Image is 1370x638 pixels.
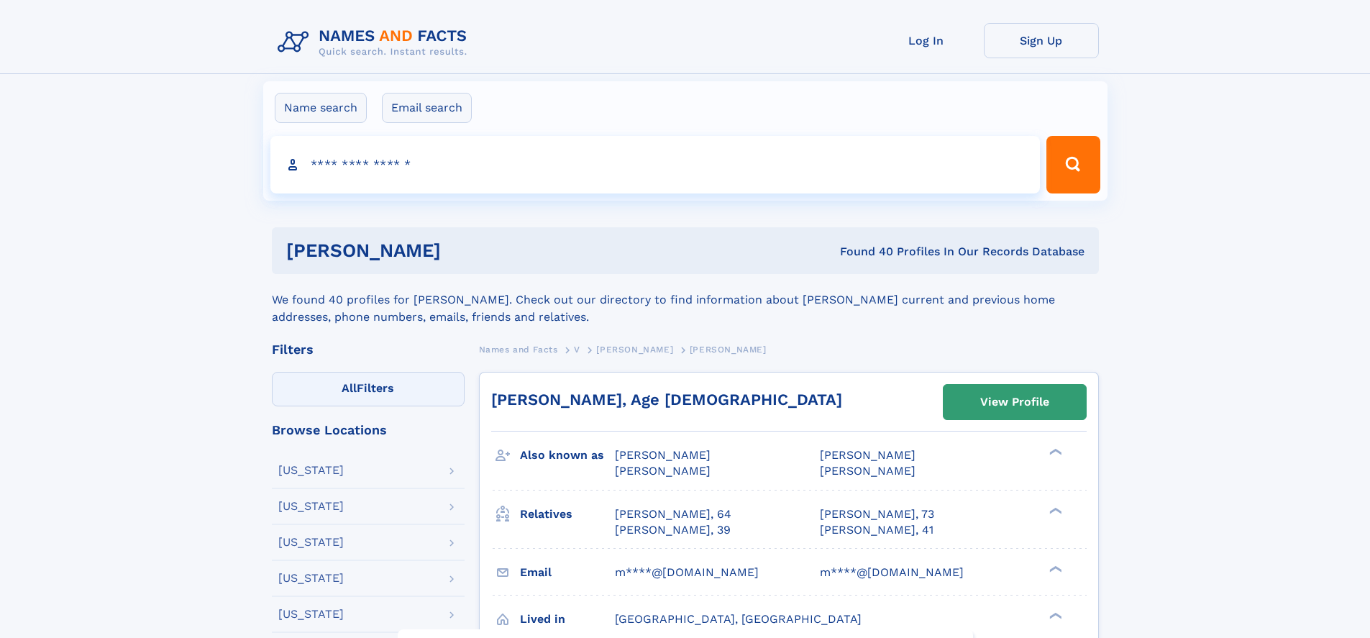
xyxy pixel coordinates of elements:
[272,23,479,62] img: Logo Names and Facts
[984,23,1099,58] a: Sign Up
[1046,611,1063,620] div: ❯
[1046,447,1063,457] div: ❯
[270,136,1041,193] input: search input
[596,345,673,355] span: [PERSON_NAME]
[479,340,558,358] a: Names and Facts
[690,345,767,355] span: [PERSON_NAME]
[278,465,344,476] div: [US_STATE]
[382,93,472,123] label: Email search
[820,522,933,538] a: [PERSON_NAME], 41
[491,391,842,409] a: [PERSON_NAME], Age [DEMOGRAPHIC_DATA]
[574,345,580,355] span: V
[286,242,641,260] h1: [PERSON_NAME]
[1046,506,1063,515] div: ❯
[1046,136,1100,193] button: Search Button
[615,522,731,538] a: [PERSON_NAME], 39
[272,343,465,356] div: Filters
[574,340,580,358] a: V
[615,612,862,626] span: [GEOGRAPHIC_DATA], [GEOGRAPHIC_DATA]
[615,506,731,522] a: [PERSON_NAME], 64
[278,573,344,584] div: [US_STATE]
[820,506,934,522] a: [PERSON_NAME], 73
[520,443,615,468] h3: Also known as
[869,23,984,58] a: Log In
[820,448,915,462] span: [PERSON_NAME]
[1046,564,1063,573] div: ❯
[278,501,344,512] div: [US_STATE]
[278,609,344,620] div: [US_STATE]
[615,464,711,478] span: [PERSON_NAME]
[272,424,465,437] div: Browse Locations
[272,274,1099,326] div: We found 40 profiles for [PERSON_NAME]. Check out our directory to find information about [PERSON...
[272,372,465,406] label: Filters
[944,385,1086,419] a: View Profile
[520,607,615,632] h3: Lived in
[278,537,344,548] div: [US_STATE]
[820,464,915,478] span: [PERSON_NAME]
[520,560,615,585] h3: Email
[615,448,711,462] span: [PERSON_NAME]
[342,381,357,395] span: All
[980,386,1049,419] div: View Profile
[275,93,367,123] label: Name search
[520,502,615,527] h3: Relatives
[640,244,1084,260] div: Found 40 Profiles In Our Records Database
[596,340,673,358] a: [PERSON_NAME]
